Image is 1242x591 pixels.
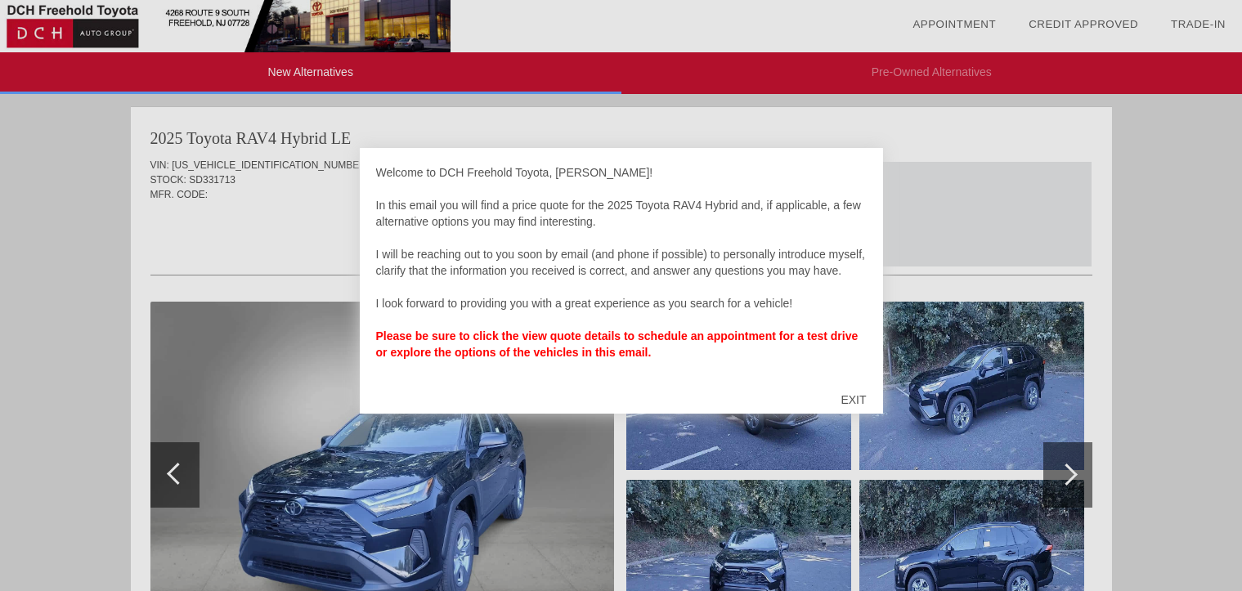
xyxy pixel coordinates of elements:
strong: Please be sure to click the view quote details to schedule an appointment for a test drive or exp... [376,329,859,359]
a: Credit Approved [1029,18,1138,30]
div: EXIT [824,375,882,424]
div: Welcome to DCH Freehold Toyota, [PERSON_NAME]! In this email you will find a price quote for the ... [376,164,867,377]
a: Appointment [912,18,996,30]
a: Trade-In [1171,18,1226,30]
